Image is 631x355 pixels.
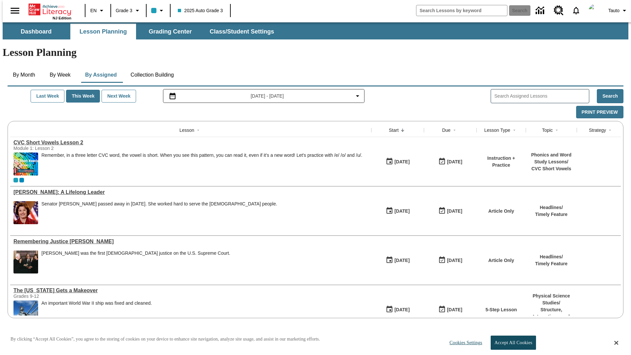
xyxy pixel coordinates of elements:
[529,165,573,172] p: CVC Short Vowels
[41,250,230,273] div: Sandra Day O'Connor was the first female justice on the U.S. Supreme Court.
[13,189,368,195] div: Dianne Feinstein: A Lifelong Leader
[451,126,458,134] button: Sort
[11,336,320,343] p: By clicking “Accept All Cookies”, you agree to the storing of cookies on your device to enhance s...
[13,300,38,323] img: A group of people gather near the USS Missouri
[447,158,462,166] div: [DATE]
[354,92,362,100] svg: Collapse Date Range Filter
[535,204,568,211] p: Headlines /
[447,256,462,265] div: [DATE]
[535,211,568,218] p: Timely Feature
[13,239,368,245] div: Remembering Justice O'Connor
[149,28,192,35] span: Grading Center
[589,4,602,17] img: avatar image
[13,239,368,245] a: Remembering Justice O'Connor, Lessons
[13,288,368,294] div: The Missouri Gets a Makeover
[416,5,507,16] input: search field
[384,303,412,316] button: 10/15/25: First time the lesson was available
[399,126,407,134] button: Sort
[491,336,536,350] button: Accept All Cookies
[53,16,71,20] span: NJ Edition
[13,153,38,176] img: CVC Short Vowels Lesson 2.
[447,306,462,314] div: [DATE]
[444,336,485,349] button: Cookies Settings
[394,158,409,166] div: [DATE]
[66,90,100,103] button: This Week
[194,126,202,134] button: Sort
[436,155,464,168] button: 10/15/25: Last day the lesson can be accessed
[29,3,71,16] a: Home
[204,24,279,39] button: Class/Student Settings
[21,28,52,35] span: Dashboard
[137,24,203,39] button: Grading Center
[41,153,362,158] p: Remember, in a three letter CVC word, the vowel is short. When you see this pattern, you can read...
[13,250,38,273] img: Chief Justice Warren Burger, wearing a black robe, holds up his right hand and faces Sandra Day O...
[166,92,362,100] button: Select the date range menu item
[3,24,69,39] button: Dashboard
[614,340,618,346] button: Close
[442,127,451,133] div: Due
[41,300,152,323] div: An important World War II ship was fixed and cleaned.
[384,254,412,267] button: 10/15/25: First time the lesson was available
[31,90,64,103] button: Last Week
[488,208,514,215] p: Article Only
[485,306,517,313] p: 5-Step Lesson
[210,28,274,35] span: Class/Student Settings
[510,126,518,134] button: Sort
[394,306,409,314] div: [DATE]
[484,127,510,133] div: Lesson Type
[535,253,568,260] p: Headlines /
[389,127,399,133] div: Start
[80,67,122,83] button: By Assigned
[585,2,606,19] button: Select a new avatar
[13,146,112,151] div: Module 1: Lesson 2
[70,24,136,39] button: Lesson Planning
[436,205,464,217] button: 10/15/25: Last day the lesson can be accessed
[80,28,127,35] span: Lesson Planning
[41,201,277,207] div: Senator [PERSON_NAME] passed away in [DATE]. She worked hard to serve the [DEMOGRAPHIC_DATA] people.
[589,127,606,133] div: Strategy
[447,207,462,215] div: [DATE]
[41,201,277,224] div: Senator Dianne Feinstein passed away in September 2023. She worked hard to serve the American peo...
[384,205,412,217] button: 10/15/25: First time the lesson was available
[113,5,144,16] button: Grade: Grade 3, Select a grade
[608,7,619,14] span: Tauto
[394,207,409,215] div: [DATE]
[13,140,368,146] div: CVC Short Vowels Lesson 2
[41,153,362,176] div: Remember, in a three letter CVC word, the vowel is short. When you see this pattern, you can read...
[436,254,464,267] button: 10/15/25: Last day the lesson can be accessed
[576,106,623,119] button: Print Preview
[436,303,464,316] button: 10/15/25: Last day the lesson can be accessed
[597,89,623,103] button: Search
[125,67,179,83] button: Collection Building
[13,294,112,299] div: Grades 9-12
[553,126,561,134] button: Sort
[606,126,614,134] button: Sort
[41,250,230,256] div: [PERSON_NAME] was the first [DEMOGRAPHIC_DATA] justice on the U.S. Supreme Court.
[606,5,631,16] button: Profile/Settings
[13,201,38,224] img: Senator Dianne Feinstein of California smiles with the U.S. flag behind her.
[41,300,152,306] div: An important World War II ship was fixed and cleaned.
[529,293,573,306] p: Physical Science Studies /
[29,2,71,20] div: Home
[179,127,194,133] div: Lesson
[8,67,40,83] button: By Month
[251,93,284,100] span: [DATE] - [DATE]
[532,2,550,20] a: Data Center
[5,1,25,20] button: Open side menu
[44,67,77,83] button: By Week
[3,46,628,59] h1: Lesson Planning
[13,178,18,182] div: Current Class
[13,140,368,146] a: CVC Short Vowels Lesson 2, Lessons
[19,178,24,182] span: OL 2025 Auto Grade 4
[535,260,568,267] p: Timely Feature
[568,2,585,19] a: Notifications
[488,257,514,264] p: Article Only
[529,152,573,165] p: Phonics and Word Study Lessons /
[384,155,412,168] button: 10/15/25: First time the lesson was available
[13,288,368,294] a: The Missouri Gets a Makeover, Lessons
